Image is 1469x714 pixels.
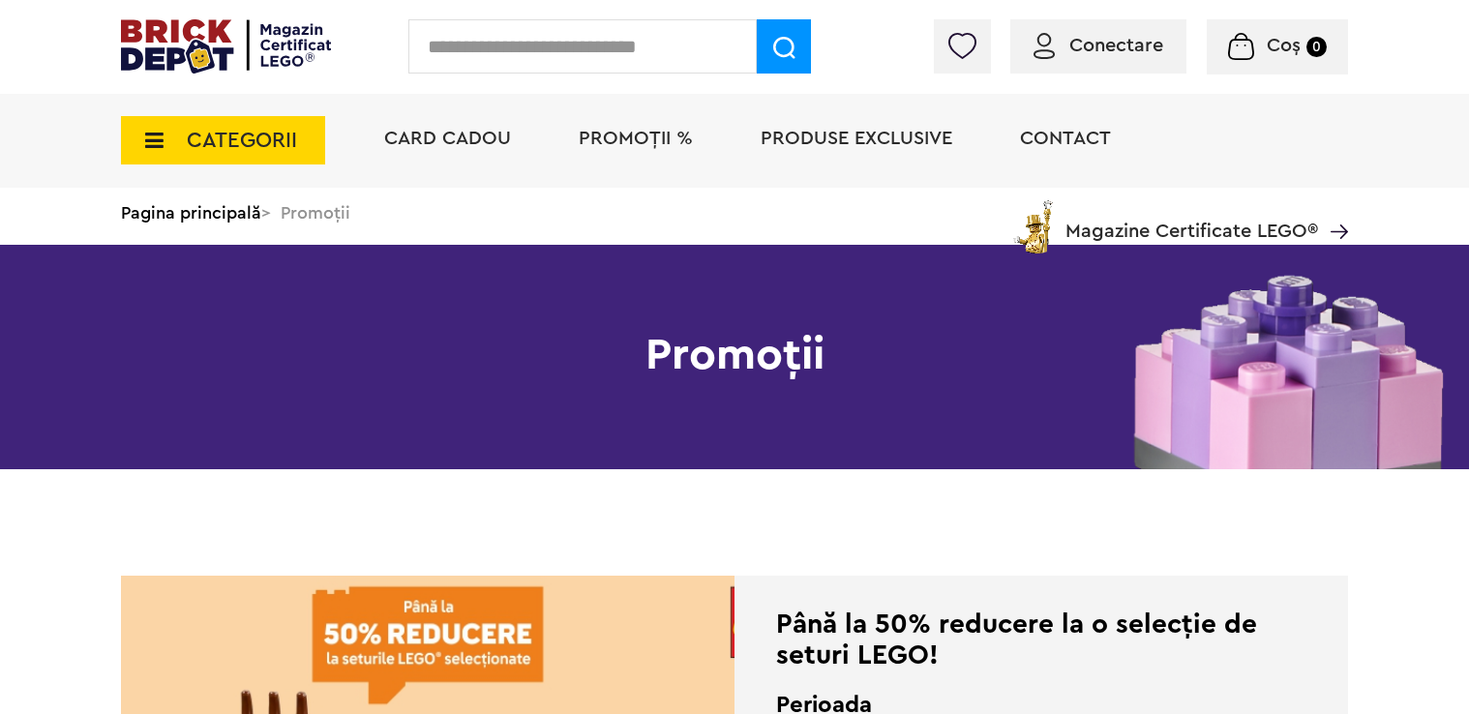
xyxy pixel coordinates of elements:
[1267,36,1301,55] span: Coș
[776,609,1306,670] div: Până la 50% reducere la o selecție de seturi LEGO!
[1034,36,1163,55] a: Conectare
[384,129,511,148] a: Card Cadou
[579,129,693,148] a: PROMOȚII %
[1065,196,1318,241] span: Magazine Certificate LEGO®
[1020,129,1111,148] a: Contact
[187,130,297,151] span: CATEGORII
[1318,196,1348,216] a: Magazine Certificate LEGO®
[1069,36,1163,55] span: Conectare
[1306,37,1327,57] small: 0
[761,129,952,148] a: Produse exclusive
